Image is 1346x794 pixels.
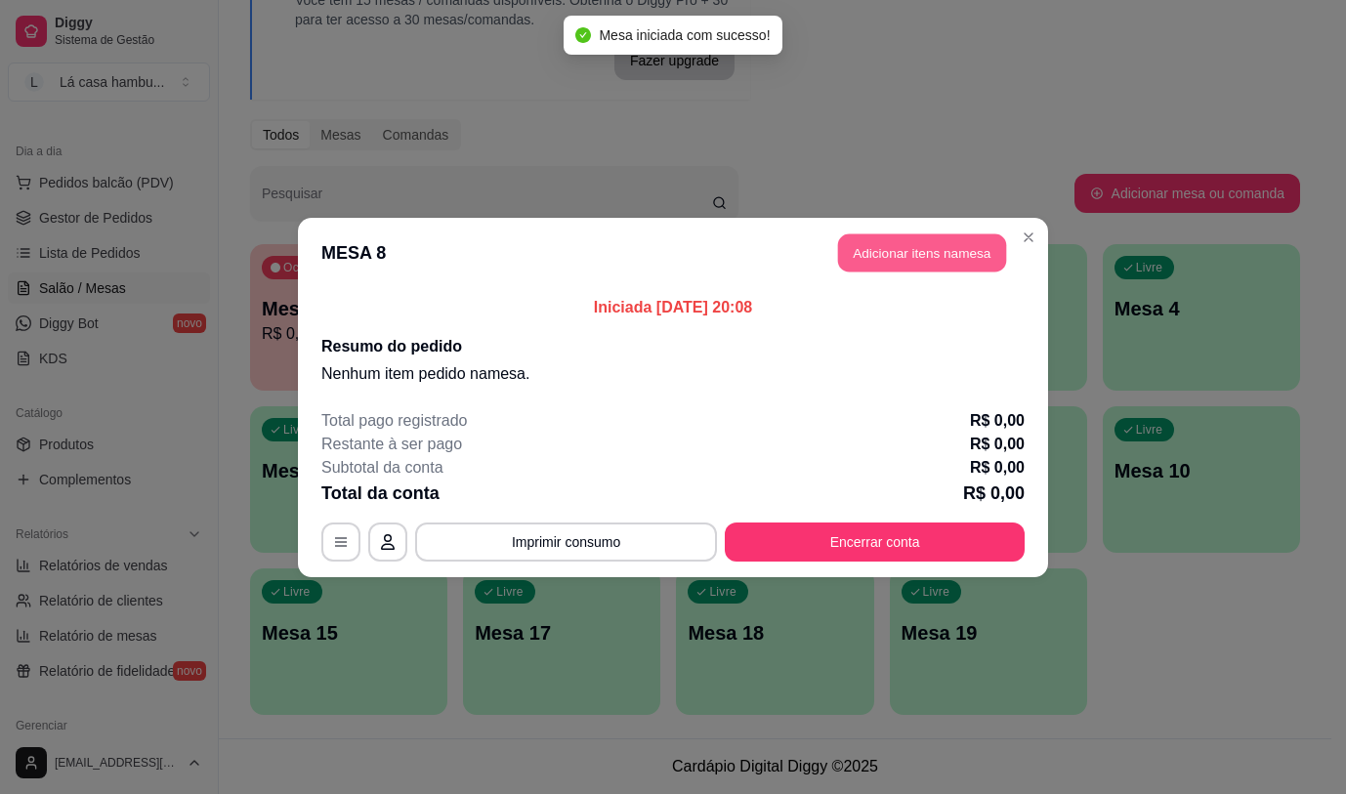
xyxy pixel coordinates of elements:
header: MESA 8 [298,218,1048,288]
button: Encerrar conta [725,522,1025,562]
span: Mesa iniciada com sucesso! [599,27,770,43]
p: R$ 0,00 [970,433,1025,456]
button: Imprimir consumo [415,522,717,562]
h2: Resumo do pedido [321,335,1025,358]
p: R$ 0,00 [970,456,1025,480]
button: Adicionar itens namesa [838,233,1006,272]
p: R$ 0,00 [963,480,1025,507]
span: check-circle [575,27,591,43]
p: Total da conta [321,480,440,507]
button: Close [1013,222,1044,253]
p: R$ 0,00 [970,409,1025,433]
p: Total pago registrado [321,409,467,433]
p: Restante à ser pago [321,433,462,456]
p: Subtotal da conta [321,456,443,480]
p: Nenhum item pedido na mesa . [321,362,1025,386]
p: Iniciada [DATE] 20:08 [321,296,1025,319]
